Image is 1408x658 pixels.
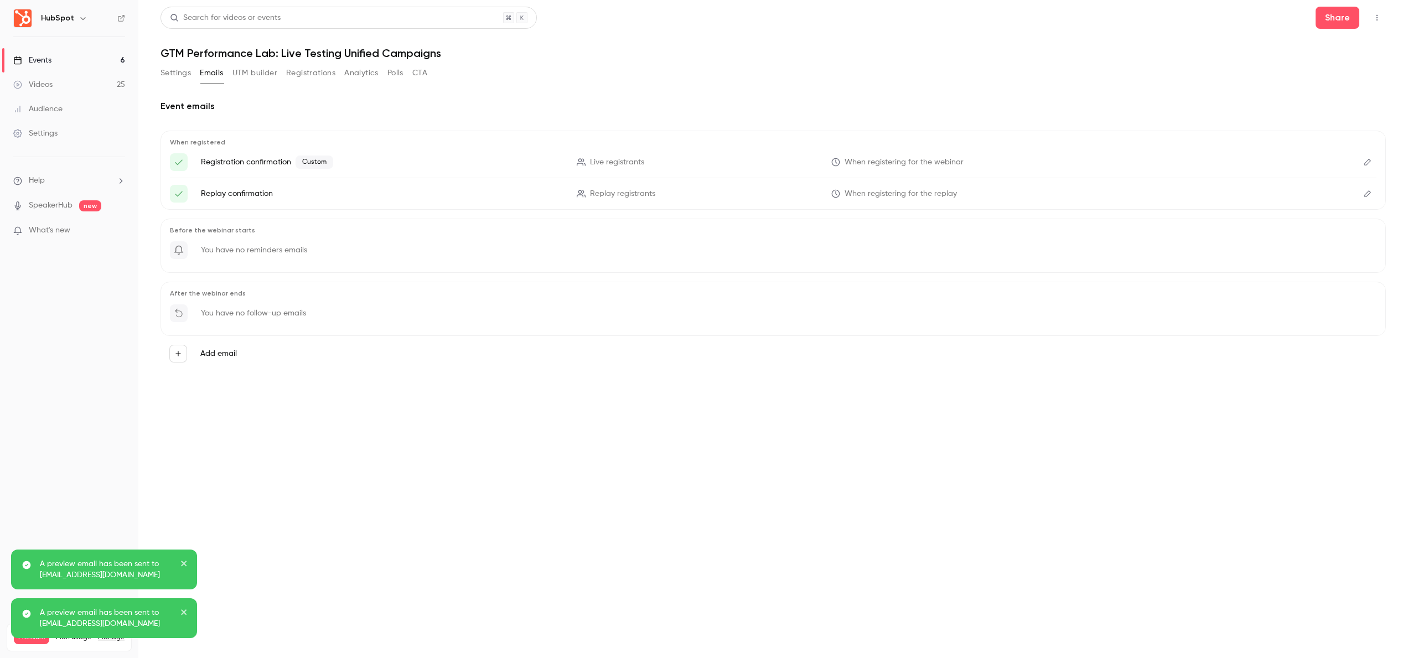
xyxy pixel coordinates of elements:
span: Live registrants [590,157,644,168]
button: close [180,558,188,572]
p: After the webinar ends [170,289,1376,298]
span: Custom [296,156,333,169]
p: A preview email has been sent to [EMAIL_ADDRESS][DOMAIN_NAME] [40,558,173,581]
p: You have no follow-up emails [201,308,306,319]
span: Replay registrants [590,188,655,200]
button: Settings [161,64,191,82]
div: Videos [13,79,53,90]
li: Here's your access link to {{ event_name }}! [170,185,1376,203]
p: Replay confirmation [201,188,563,199]
li: Here's your access link to {{ event_name }}! [170,153,1376,171]
p: When registered [170,138,1376,147]
span: new [79,200,101,211]
button: close [180,607,188,620]
li: help-dropdown-opener [13,175,125,186]
button: Registrations [286,64,335,82]
h2: Event emails [161,100,1386,113]
a: SpeakerHub [29,200,73,211]
button: UTM builder [232,64,277,82]
iframe: Noticeable Trigger [112,226,125,236]
span: What's new [29,225,70,236]
button: Share [1316,7,1359,29]
button: Analytics [344,64,379,82]
div: Audience [13,103,63,115]
span: Help [29,175,45,186]
p: Before the webinar starts [170,226,1376,235]
div: Events [13,55,51,66]
span: When registering for the replay [845,188,957,200]
p: Registration confirmation [201,156,563,169]
label: Add email [200,348,237,359]
button: Edit [1359,153,1376,171]
button: Edit [1359,185,1376,203]
h6: HubSpot [41,13,74,24]
p: A preview email has been sent to [EMAIL_ADDRESS][DOMAIN_NAME] [40,607,173,629]
img: HubSpot [14,9,32,27]
div: Search for videos or events [170,12,281,24]
h1: GTM Performance Lab: Live Testing Unified Campaigns [161,46,1386,60]
p: You have no reminders emails [201,245,307,256]
button: Polls [387,64,403,82]
button: Emails [200,64,223,82]
span: When registering for the webinar [845,157,964,168]
div: Settings [13,128,58,139]
button: CTA [412,64,427,82]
